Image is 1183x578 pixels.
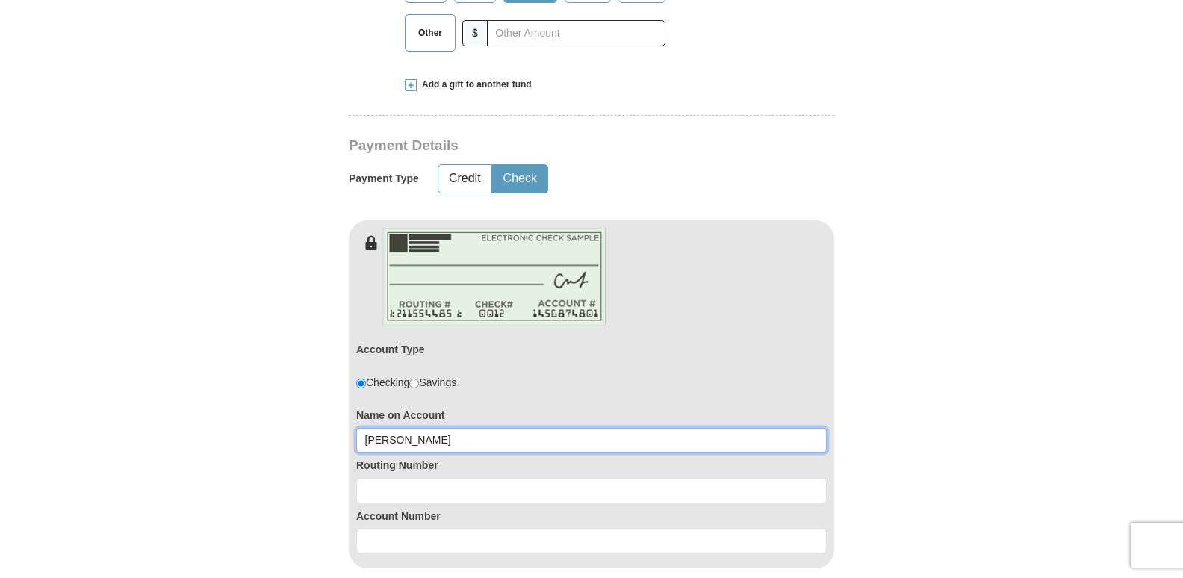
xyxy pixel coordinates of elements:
[487,20,665,46] input: Other Amount
[349,173,419,185] h5: Payment Type
[462,20,488,46] span: $
[356,375,456,390] div: Checking Savings
[438,165,491,193] button: Credit
[411,22,450,44] span: Other
[356,342,425,357] label: Account Type
[382,228,606,326] img: check-en.png
[417,78,532,91] span: Add a gift to another fund
[356,458,827,473] label: Routing Number
[356,408,827,423] label: Name on Account
[356,509,827,523] label: Account Number
[349,137,730,155] h3: Payment Details
[493,165,547,193] button: Check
